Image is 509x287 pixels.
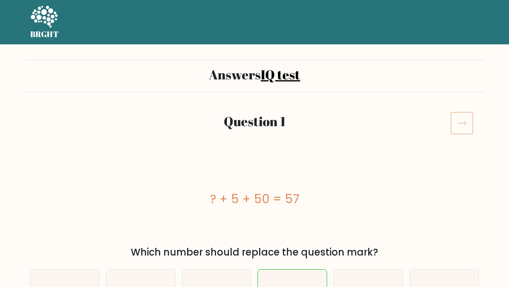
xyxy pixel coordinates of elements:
[30,190,479,208] div: ? + 5 + 50 = 57
[30,29,59,39] h5: BRGHT
[261,66,300,83] a: IQ test
[30,3,59,41] a: BRGHT
[68,114,441,129] h2: Question 1
[30,67,479,82] h2: Answers
[35,245,474,260] div: Which number should replace the question mark?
